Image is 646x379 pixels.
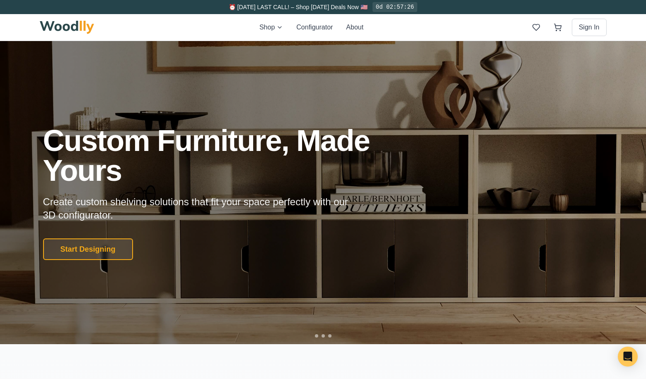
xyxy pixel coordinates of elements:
button: Start Designing [43,238,133,260]
button: About [346,22,363,32]
button: Sign In [572,19,607,36]
button: Shop [259,22,283,32]
h1: Custom Furniture, Made Yours [43,126,414,185]
div: Open Intercom Messenger [618,347,638,367]
span: ⏰ [DATE] LAST CALL! – Shop [DATE] Deals Now 🇺🇸 [229,4,368,10]
p: Create custom shelving solutions that fit your space perfectly with our 3D configurator. [43,195,361,222]
button: Configurator [296,22,333,32]
img: Woodlly [40,21,94,34]
div: 0d 02:57:26 [373,2,417,12]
